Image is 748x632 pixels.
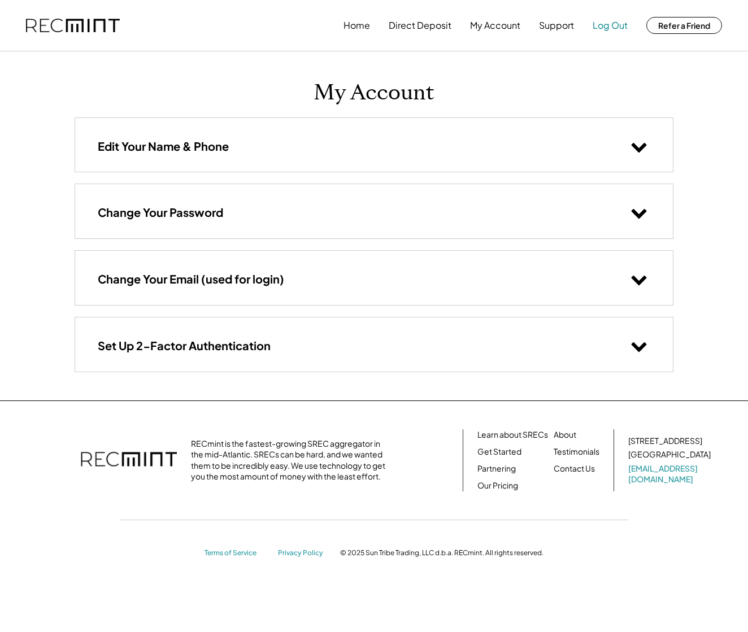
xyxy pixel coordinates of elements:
[98,139,229,154] h3: Edit Your Name & Phone
[98,205,223,220] h3: Change Your Password
[554,429,576,441] a: About
[646,17,722,34] button: Refer a Friend
[593,14,628,37] button: Log Out
[554,463,595,474] a: Contact Us
[340,548,543,557] div: © 2025 Sun Tribe Trading, LLC d.b.a. RECmint. All rights reserved.
[628,463,713,485] a: [EMAIL_ADDRESS][DOMAIN_NAME]
[343,14,370,37] button: Home
[314,80,434,106] h1: My Account
[98,272,284,286] h3: Change Your Email (used for login)
[477,429,548,441] a: Learn about SRECs
[628,435,702,447] div: [STREET_ADDRESS]
[98,338,271,353] h3: Set Up 2-Factor Authentication
[205,548,267,558] a: Terms of Service
[477,463,516,474] a: Partnering
[539,14,574,37] button: Support
[278,548,329,558] a: Privacy Policy
[477,446,521,457] a: Get Started
[191,438,392,482] div: RECmint is the fastest-growing SREC aggregator in the mid-Atlantic. SRECs can be hard, and we wan...
[26,19,120,33] img: recmint-logotype%403x.png
[554,446,599,457] a: Testimonials
[628,449,711,460] div: [GEOGRAPHIC_DATA]
[389,14,451,37] button: Direct Deposit
[81,441,177,480] img: recmint-logotype%403x.png
[477,480,518,491] a: Our Pricing
[470,14,520,37] button: My Account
